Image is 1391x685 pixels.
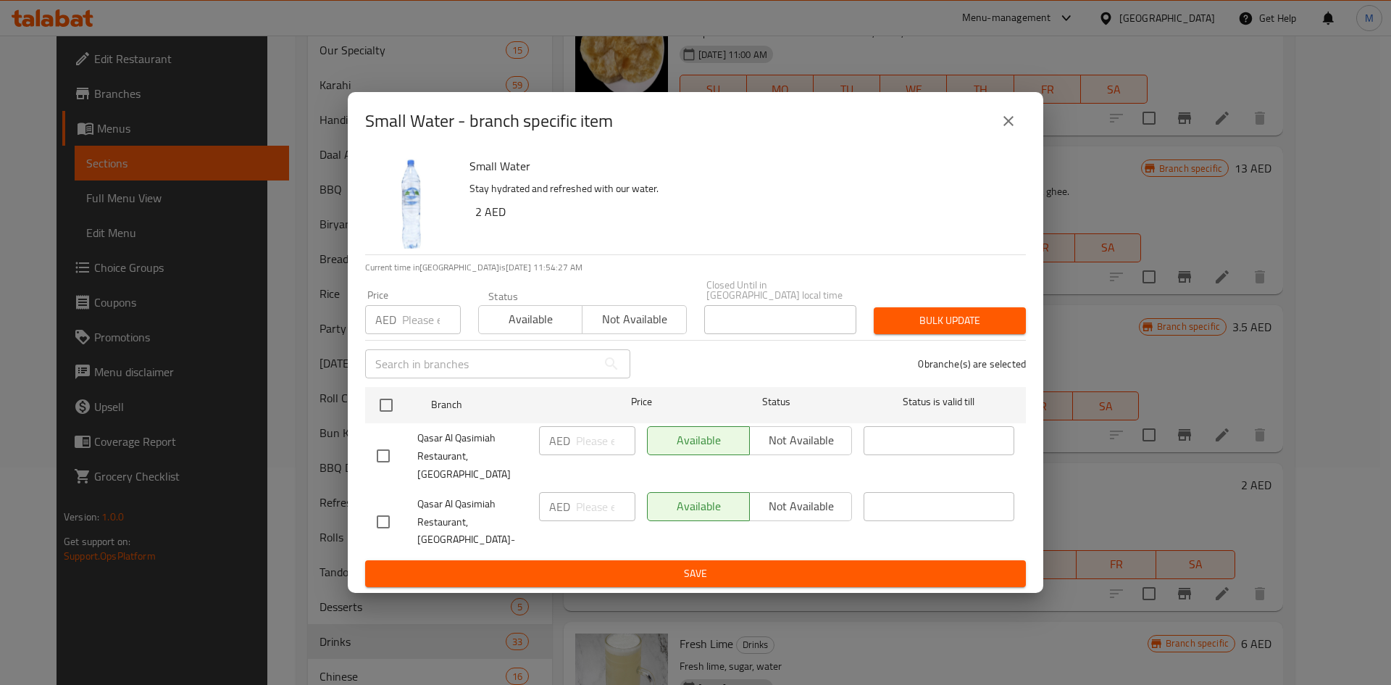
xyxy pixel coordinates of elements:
[475,202,1014,222] h6: 2 AED
[478,305,582,334] button: Available
[874,307,1026,334] button: Bulk update
[885,312,1014,330] span: Bulk update
[375,311,396,328] p: AED
[469,156,1014,176] h6: Small Water
[991,104,1026,138] button: close
[365,156,458,249] img: Small Water
[365,261,1026,274] p: Current time in [GEOGRAPHIC_DATA] is [DATE] 11:54:27 AM
[918,357,1026,371] p: 0 branche(s) are selected
[576,492,635,521] input: Please enter price
[576,426,635,455] input: Please enter price
[417,429,527,483] span: Qasar Al Qasimiah Restaurant,[GEOGRAPHIC_DATA]
[485,309,577,330] span: Available
[469,180,1014,198] p: Stay hydrated and refreshed with our water.
[588,309,680,330] span: Not available
[377,565,1014,583] span: Save
[365,109,613,133] h2: Small Water - branch specific item
[593,393,690,411] span: Price
[549,498,570,515] p: AED
[701,393,852,411] span: Status
[365,349,597,378] input: Search in branches
[431,396,582,414] span: Branch
[582,305,686,334] button: Not available
[402,305,461,334] input: Please enter price
[365,560,1026,587] button: Save
[549,432,570,449] p: AED
[864,393,1014,411] span: Status is valid till
[417,495,527,549] span: Qasar Al Qasimiah Restaurant, [GEOGRAPHIC_DATA]-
